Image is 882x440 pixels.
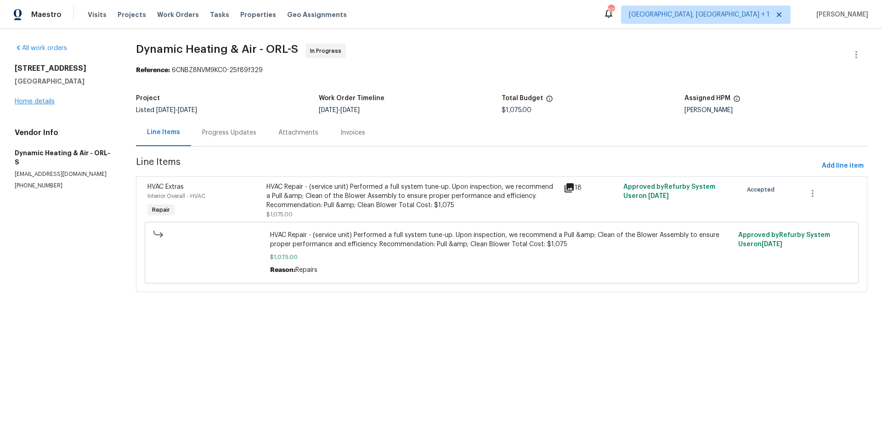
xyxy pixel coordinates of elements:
h5: [GEOGRAPHIC_DATA] [15,77,114,86]
span: - [156,107,197,113]
div: Invoices [340,128,365,137]
div: HVAC Repair - (service unit) Performed a full system tune-up. Upon inspection, we recommend a Pul... [266,182,559,210]
div: 18 [564,182,618,193]
span: HVAC Repair - (service unit) Performed a full system tune-up. Upon inspection, we recommend a Pul... [270,231,733,249]
b: Reference: [136,67,170,73]
span: Listed [136,107,197,113]
span: [GEOGRAPHIC_DATA], [GEOGRAPHIC_DATA] + 1 [629,10,769,19]
button: Add line item [818,158,867,175]
h2: [STREET_ADDRESS] [15,64,114,73]
span: Visits [88,10,107,19]
span: $1,075.00 [270,253,733,262]
span: Geo Assignments [287,10,347,19]
span: Properties [240,10,276,19]
span: HVAC Extras [147,184,184,190]
span: Tasks [210,11,229,18]
span: Maestro [31,10,62,19]
span: [DATE] [340,107,360,113]
span: Approved by Refurby System User on [623,184,715,199]
h5: Assigned HPM [684,95,730,102]
span: - [319,107,360,113]
span: $1,075.00 [266,212,293,217]
span: Dynamic Heating & Air - ORL-S [136,44,298,55]
span: Line Items [136,158,818,175]
h4: Vendor Info [15,128,114,137]
h5: Dynamic Heating & Air - ORL-S [15,148,114,167]
span: Interior Overall - HVAC [147,193,205,199]
div: Progress Updates [202,128,256,137]
div: Attachments [278,128,318,137]
span: Approved by Refurby System User on [738,232,830,248]
span: In Progress [310,46,345,56]
span: Projects [118,10,146,19]
span: Accepted [747,185,778,194]
a: Home details [15,98,55,105]
h5: Work Order Timeline [319,95,384,102]
span: [DATE] [156,107,175,113]
span: Work Orders [157,10,199,19]
div: 6CNBZ8NVM9KC0-25f89f329 [136,66,867,75]
span: The hpm assigned to this work order. [733,95,741,107]
span: [DATE] [178,107,197,113]
span: Add line item [822,160,864,172]
div: Line Items [147,128,180,137]
span: Repair [148,205,174,214]
p: [EMAIL_ADDRESS][DOMAIN_NAME] [15,170,114,178]
span: Reason: [270,267,295,273]
span: $1,075.00 [502,107,531,113]
span: [DATE] [648,193,669,199]
span: [DATE] [762,241,782,248]
h5: Project [136,95,160,102]
div: [PERSON_NAME] [684,107,867,113]
span: Repairs [295,267,317,273]
p: [PHONE_NUMBER] [15,182,114,190]
span: [DATE] [319,107,338,113]
a: All work orders [15,45,67,51]
span: [PERSON_NAME] [813,10,868,19]
div: 62 [608,6,614,15]
span: The total cost of line items that have been proposed by Opendoor. This sum includes line items th... [546,95,553,107]
h5: Total Budget [502,95,543,102]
